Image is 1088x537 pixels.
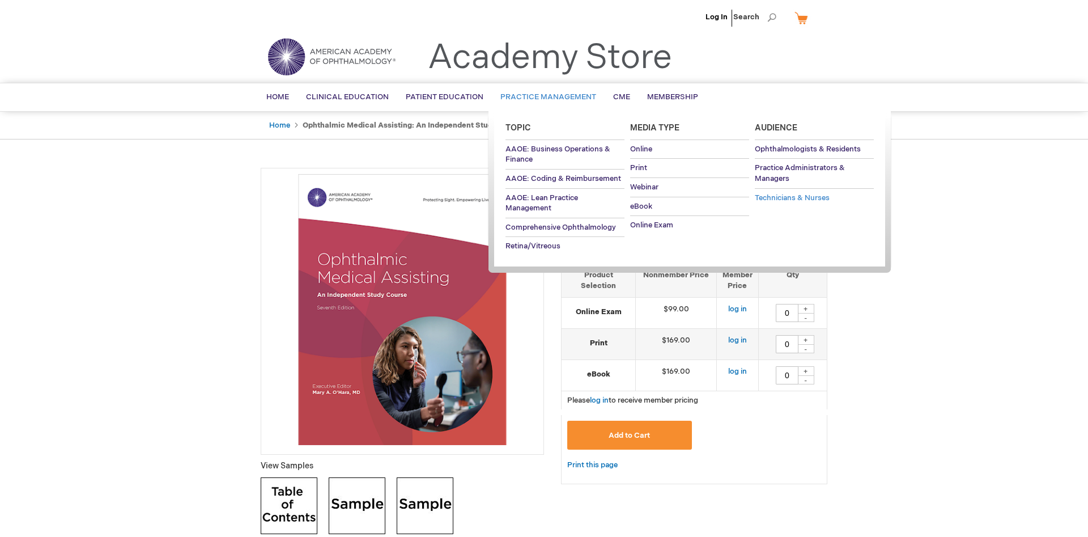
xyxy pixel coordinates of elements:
[755,123,797,133] span: Audience
[630,221,673,230] span: Online Exam
[636,263,717,297] th: Nonmember Price
[306,92,389,102] span: Clinical Education
[567,458,618,472] a: Print this page
[567,307,630,318] strong: Online Exam
[613,92,630,102] span: CME
[647,92,698,102] span: Membership
[428,37,672,78] a: Academy Store
[630,202,652,211] span: eBook
[267,174,538,445] img: Ophthalmic Medical Assisting: An Independent Study Course
[755,193,830,202] span: Technicians & Nurses
[755,163,845,183] span: Practice Administrators & Managers
[755,145,861,154] span: Ophthalmologists & Residents
[636,329,717,360] td: $169.00
[630,163,647,172] span: Print
[329,477,385,534] img: Click to view
[609,431,650,440] span: Add to Cart
[705,12,728,22] a: Log In
[505,123,531,133] span: Topic
[797,375,814,384] div: -
[406,92,483,102] span: Patient Education
[500,92,596,102] span: Practice Management
[266,92,289,102] span: Home
[728,336,747,345] a: log in
[397,477,453,534] img: Click to view
[797,304,814,314] div: +
[776,366,798,384] input: Qty
[636,298,717,329] td: $99.00
[261,460,544,472] p: View Samples
[728,305,747,314] a: log in
[567,369,630,380] strong: eBook
[567,396,698,405] span: Please to receive member pricing
[505,242,560,251] span: Retina/Vitreous
[567,338,630,349] strong: Print
[505,145,610,164] span: AAOE: Business Operations & Finance
[636,360,717,391] td: $169.00
[630,183,658,192] span: Webinar
[758,263,827,297] th: Qty
[303,121,524,130] strong: Ophthalmic Medical Assisting: An Independent Study Course
[630,123,679,133] span: Media Type
[590,396,609,405] a: log in
[776,304,798,322] input: Qty
[505,223,616,232] span: Comprehensive Ophthalmology
[505,174,621,183] span: AAOE: Coding & Reimbursement
[567,421,692,450] button: Add to Cart
[562,263,636,297] th: Product Selection
[269,121,290,130] a: Home
[733,6,776,28] span: Search
[728,367,747,376] a: log in
[776,335,798,353] input: Qty
[261,477,317,534] img: Click to view
[797,366,814,376] div: +
[797,344,814,353] div: -
[716,263,758,297] th: Member Price
[505,193,578,213] span: AAOE: Lean Practice Management
[797,335,814,345] div: +
[797,313,814,322] div: -
[630,145,652,154] span: Online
